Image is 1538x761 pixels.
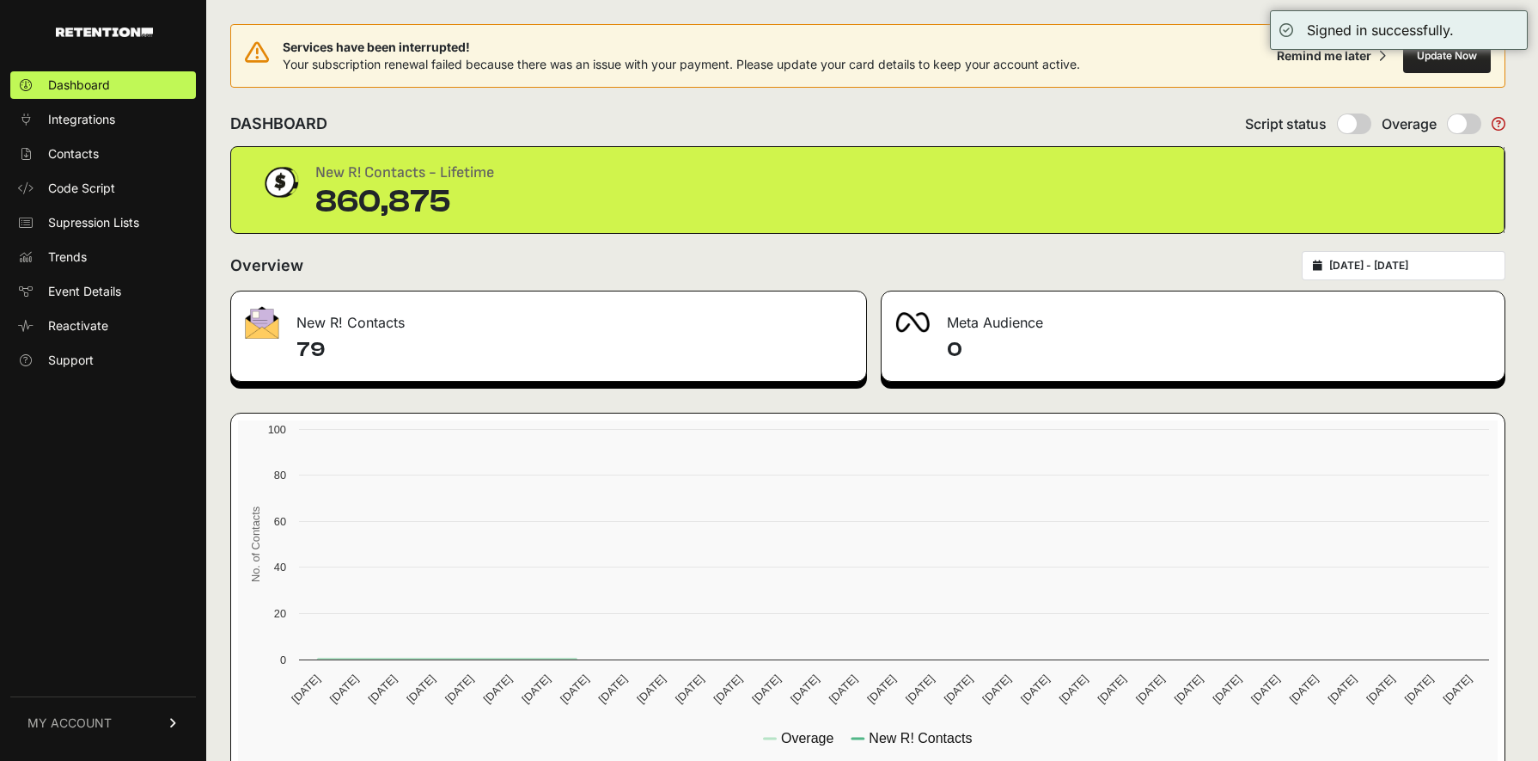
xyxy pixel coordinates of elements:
span: Integrations [48,111,115,128]
text: [DATE] [1287,672,1321,706]
text: [DATE] [442,672,476,706]
text: 20 [274,607,286,620]
h4: 79 [296,336,852,364]
div: 860,875 [315,185,494,219]
img: fa-meta-2f981b61bb99beabf952f7030308934f19ce035c18b003e963880cc3fabeebb7.png [895,312,930,333]
a: Event Details [10,278,196,305]
span: Code Script [48,180,115,197]
text: [DATE] [1095,672,1128,706]
text: [DATE] [1018,672,1052,706]
span: MY ACCOUNT [27,715,112,732]
text: [DATE] [788,672,821,706]
text: [DATE] [327,672,361,706]
text: [DATE] [1325,672,1358,706]
text: [DATE] [1364,672,1397,706]
span: Trends [48,249,87,266]
a: Trends [10,243,196,271]
text: 60 [274,515,286,528]
text: [DATE] [1210,672,1243,706]
a: Dashboard [10,71,196,99]
text: [DATE] [749,672,783,706]
div: Meta Audience [882,292,1504,343]
text: [DATE] [1057,672,1090,706]
span: Services have been interrupted! [283,39,1080,56]
a: Code Script [10,175,196,202]
span: Reactivate [48,317,108,334]
text: [DATE] [1402,672,1436,706]
text: [DATE] [903,672,937,706]
span: Event Details [48,283,121,300]
text: [DATE] [481,672,515,706]
a: Integrations [10,106,196,133]
text: [DATE] [596,672,630,706]
a: Reactivate [10,312,196,340]
text: [DATE] [980,672,1013,706]
text: [DATE] [864,672,898,706]
text: No. of Contacts [249,506,262,582]
img: fa-envelope-19ae18322b30453b285274b1b8af3d052b27d846a4fbe8435d1a52b978f639a2.png [245,306,279,339]
text: [DATE] [673,672,706,706]
text: New R! Contacts [869,731,972,746]
text: [DATE] [827,672,860,706]
h2: DASHBOARD [230,112,327,136]
span: Contacts [48,145,99,163]
span: Your subscription renewal failed because there was an issue with your payment. Please update your... [283,57,1080,71]
a: Support [10,347,196,374]
text: 40 [274,561,286,574]
text: [DATE] [289,672,322,706]
text: [DATE] [711,672,745,706]
h2: Overview [230,254,303,278]
text: [DATE] [1441,672,1474,706]
text: Overage [781,731,833,746]
span: Script status [1245,114,1327,134]
img: dollar-coin-05c43ed7efb7bc0c12610022525b4bbbb207c7efeef5aecc26f025e68dcafac9.png [259,161,302,204]
text: 80 [274,469,286,482]
span: Supression Lists [48,214,139,231]
div: Remind me later [1277,47,1371,64]
text: [DATE] [519,672,552,706]
text: [DATE] [404,672,437,706]
div: New R! Contacts - Lifetime [315,161,494,185]
text: [DATE] [366,672,400,706]
div: New R! Contacts [231,292,866,343]
text: [DATE] [634,672,668,706]
a: Supression Lists [10,209,196,236]
button: Update Now [1403,39,1491,73]
text: 100 [268,423,286,436]
a: MY ACCOUNT [10,697,196,749]
text: [DATE] [1133,672,1167,706]
text: 0 [280,654,286,666]
text: [DATE] [558,672,591,706]
img: Retention.com [56,28,153,37]
text: [DATE] [1172,672,1205,706]
text: [DATE] [942,672,975,706]
span: Dashboard [48,77,110,94]
text: [DATE] [1248,672,1282,706]
a: Contacts [10,140,196,168]
div: Signed in successfully. [1307,20,1454,40]
button: Remind me later [1270,40,1393,71]
span: Overage [1382,114,1437,134]
span: Support [48,352,94,369]
h4: 0 [947,336,1491,364]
